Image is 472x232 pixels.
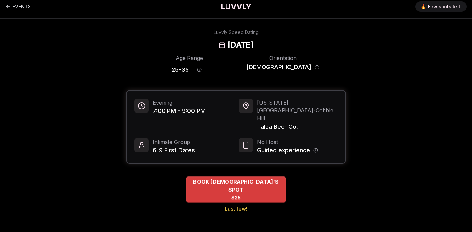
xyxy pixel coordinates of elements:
button: Host information [313,148,318,153]
span: Intimate Group [153,138,195,146]
button: BOOK QUEER WOMEN'S SPOT - Last few! [186,176,286,203]
div: Orientation [246,54,319,62]
span: Evening [153,99,206,106]
span: Few spots left! [428,3,462,10]
a: LUVVLY [221,1,251,12]
button: Age range information [192,63,206,77]
span: [DEMOGRAPHIC_DATA] [246,63,311,72]
span: 6-9 First Dates [153,146,195,155]
span: Last few! [225,205,247,213]
span: 7:00 PM - 9:00 PM [153,106,206,116]
button: Orientation information [315,65,319,69]
span: $25 [231,194,241,201]
span: No Host [257,138,318,146]
h2: [DATE] [228,40,253,50]
div: Age Range [153,54,226,62]
span: 25 - 35 [172,65,189,74]
span: BOOK [DEMOGRAPHIC_DATA]'S SPOT [186,178,286,194]
span: [US_STATE][GEOGRAPHIC_DATA] - Cobble Hill [257,99,338,122]
span: Talea Beer Co. [257,122,338,131]
span: 🔥 [421,3,426,10]
div: Luvvly Speed Dating [214,29,259,36]
span: Guided experience [257,146,310,155]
